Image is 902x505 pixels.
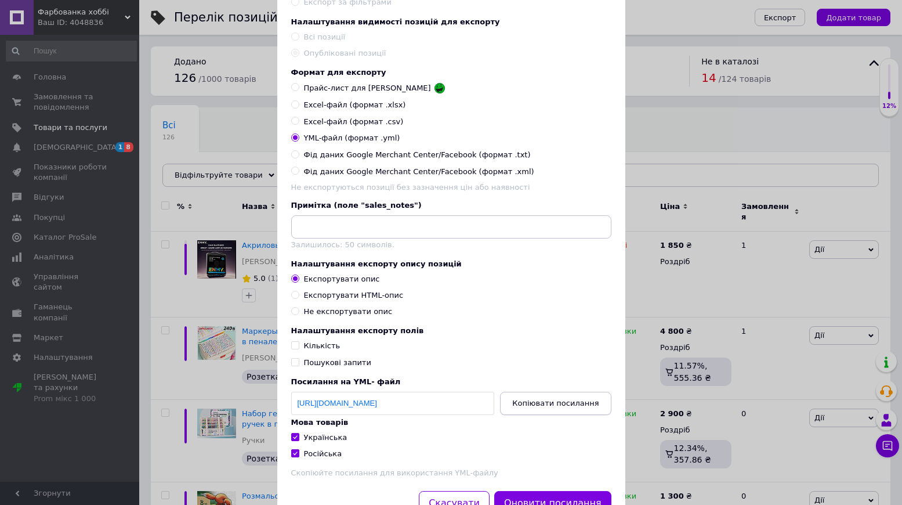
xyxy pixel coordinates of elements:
span: Всі позиції [304,33,346,41]
div: Мова товарів [291,418,611,427]
span: Пошукові запити [304,358,371,367]
p: Скопіюйте посилання для використання YML-файлу [291,468,611,477]
div: Налаштування експорту опису позицій [291,259,611,268]
div: Експортувати HTML-опис [304,290,404,301]
span: Кількість [304,341,340,350]
div: Примітка (поле "sales_notes") [291,201,611,210]
span: Excel-файл (формат .csv) [304,117,404,127]
a: [URL][DOMAIN_NAME] [298,399,377,407]
div: Налаштування експорту полів [291,326,611,335]
div: Посилання на YML- файл [291,377,611,386]
span: Українська [304,433,347,442]
div: Не експортувати опис [304,306,393,317]
span: Опубліковані позиції [304,49,386,57]
button: Копіювати посилання [500,392,611,415]
span: Excel-файл (формат .xlsx) [304,100,406,110]
span: Російська [304,449,342,458]
div: Формат для експорту [291,68,611,77]
span: Прайс-лист для [PERSON_NAME] [304,83,431,93]
div: Експортувати опис [304,274,380,284]
p: Не експортуються позиції без зазначення цін або наявності [291,183,611,192]
span: Фід даних Google Merchant Center/Facebook (формат .txt) [304,150,531,160]
span: Копіювати посилання [512,399,599,407]
span: YML-файл (формат .yml) [304,133,400,143]
span: Фід даних Google Merchant Center/Facebook (формат .xml) [304,167,534,177]
div: Налаштування видимості позицій для експорту [291,17,611,26]
span: Залишилось: 50 символів. [291,240,394,249]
